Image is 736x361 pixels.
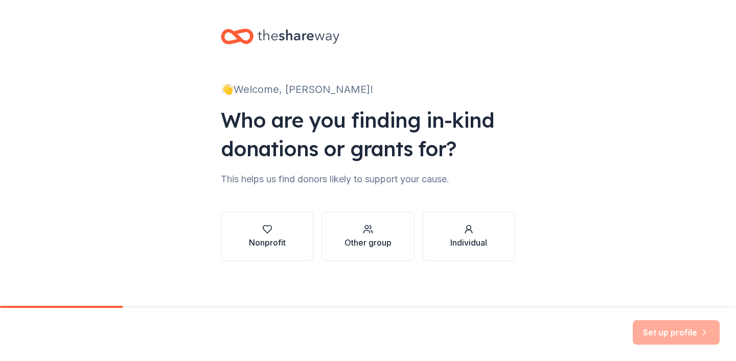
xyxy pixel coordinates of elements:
[450,236,487,249] div: Individual
[221,171,515,187] div: This helps us find donors likely to support your cause.
[221,81,515,98] div: 👋 Welcome, [PERSON_NAME]!
[221,106,515,163] div: Who are you finding in-kind donations or grants for?
[221,212,313,261] button: Nonprofit
[249,236,286,249] div: Nonprofit
[321,212,414,261] button: Other group
[344,236,392,249] div: Other group
[423,212,515,261] button: Individual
